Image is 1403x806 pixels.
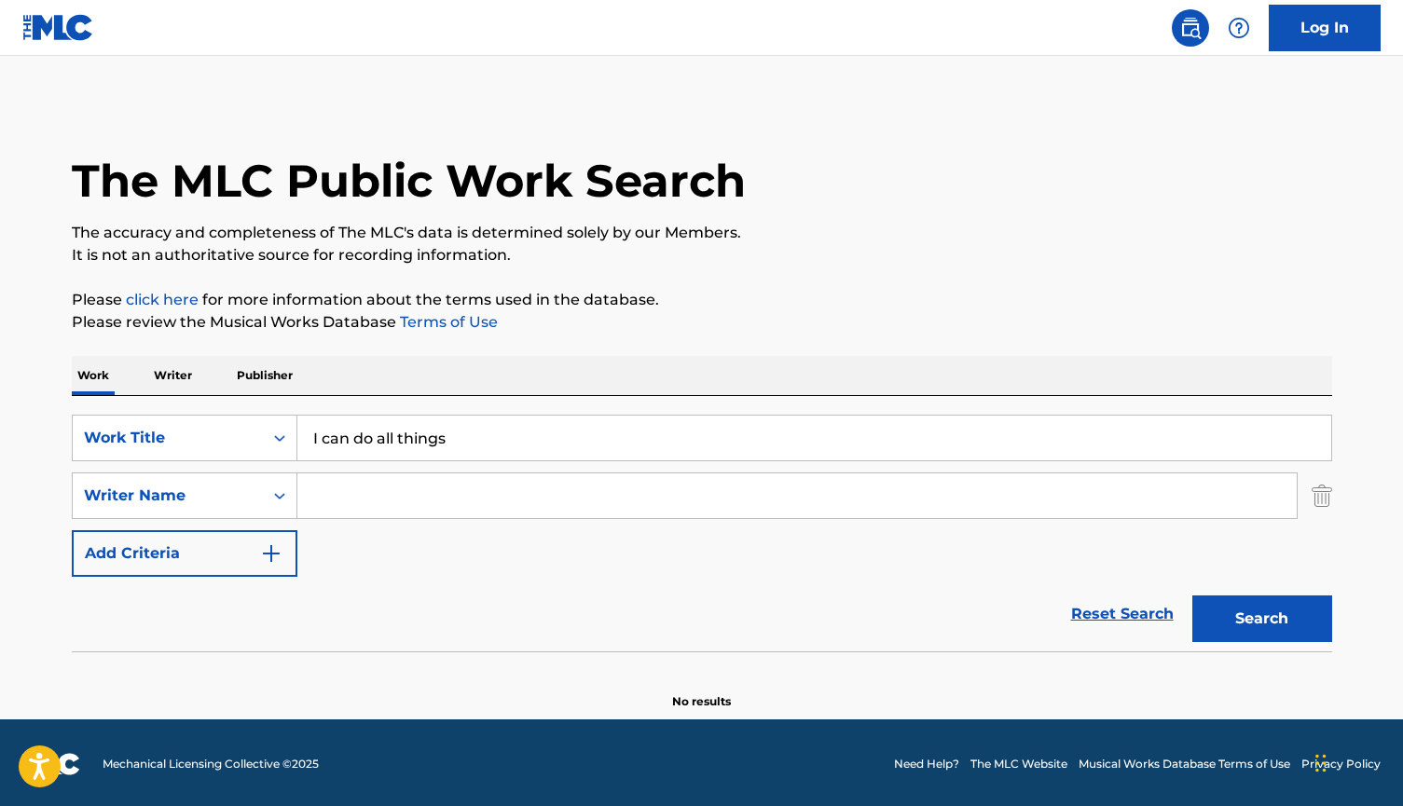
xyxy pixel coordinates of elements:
[1172,9,1209,47] a: Public Search
[72,311,1332,334] p: Please review the Musical Works Database
[22,14,94,41] img: MLC Logo
[72,244,1332,266] p: It is not an authoritative source for recording information.
[72,415,1332,651] form: Search Form
[72,530,297,577] button: Add Criteria
[84,427,252,449] div: Work Title
[1312,472,1332,519] img: Delete Criterion
[672,671,731,710] p: No results
[1062,594,1183,635] a: Reset Search
[396,313,498,331] a: Terms of Use
[970,756,1067,772] a: The MLC Website
[1315,735,1327,791] div: Drag
[84,485,252,507] div: Writer Name
[126,291,199,308] a: click here
[148,356,198,395] p: Writer
[103,756,319,772] span: Mechanical Licensing Collective © 2025
[1310,717,1403,806] iframe: Chat Widget
[72,153,746,209] h1: The MLC Public Work Search
[1228,17,1250,39] img: help
[1269,5,1381,51] a: Log In
[231,356,298,395] p: Publisher
[1220,9,1258,47] div: Help
[1301,756,1381,772] a: Privacy Policy
[72,356,115,395] p: Work
[260,542,282,565] img: 9d2ae6d4665cec9f34b9.svg
[1192,595,1332,642] button: Search
[1179,17,1202,39] img: search
[894,756,959,772] a: Need Help?
[72,289,1332,311] p: Please for more information about the terms used in the database.
[72,222,1332,244] p: The accuracy and completeness of The MLC's data is determined solely by our Members.
[1079,756,1290,772] a: Musical Works Database Terms of Use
